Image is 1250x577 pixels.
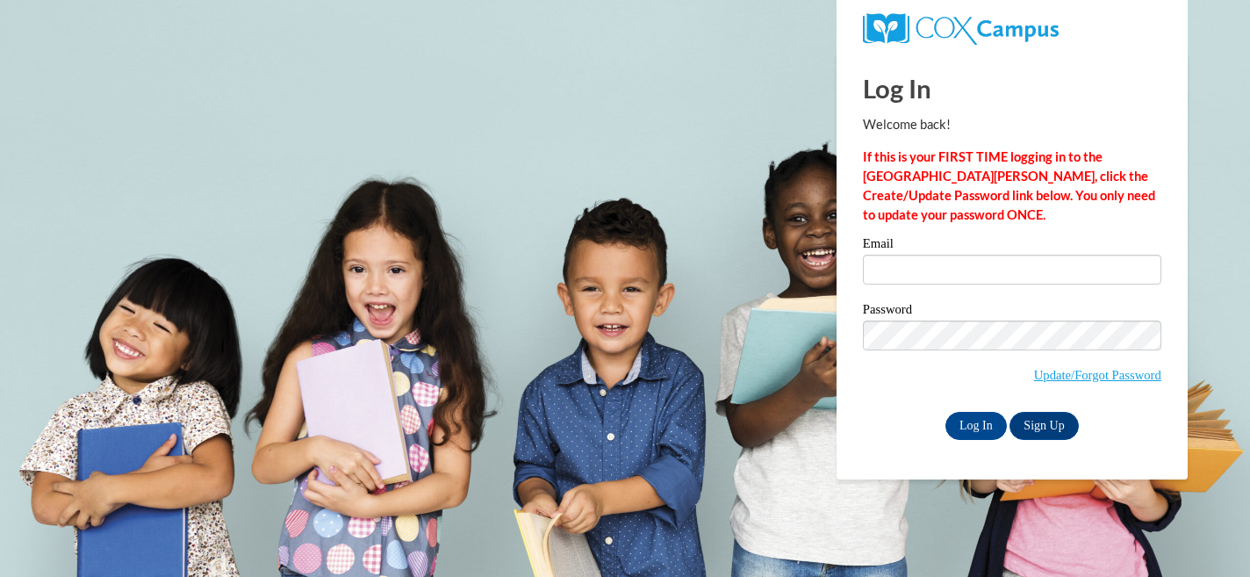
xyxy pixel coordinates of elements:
input: Log In [945,412,1007,440]
label: Email [863,237,1161,255]
strong: If this is your FIRST TIME logging in to the [GEOGRAPHIC_DATA][PERSON_NAME], click the Create/Upd... [863,149,1155,222]
a: Sign Up [1009,412,1078,440]
label: Password [863,303,1161,321]
img: COX Campus [863,13,1059,45]
a: COX Campus [863,20,1059,35]
h1: Log In [863,70,1161,106]
p: Welcome back! [863,115,1161,134]
a: Update/Forgot Password [1034,368,1161,382]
